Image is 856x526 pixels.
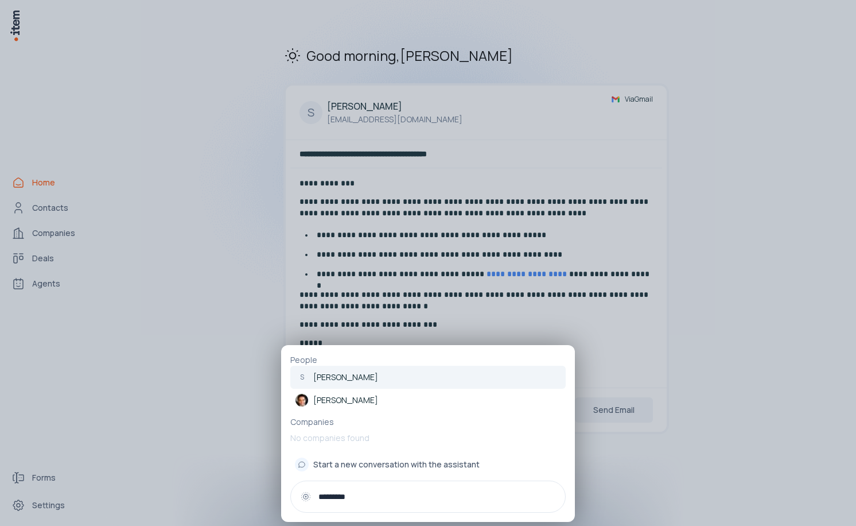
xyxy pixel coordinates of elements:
div: PeopleS[PERSON_NAME]Sabastian V. Niles[PERSON_NAME]CompaniesNo companies foundStart a new convers... [281,345,575,522]
div: S [295,370,309,384]
img: Sabastian V. Niles [295,393,309,407]
span: Start a new conversation with the assistant [313,459,480,470]
p: No companies found [290,428,566,448]
p: People [290,354,566,366]
p: [PERSON_NAME] [313,372,378,383]
p: [PERSON_NAME] [313,394,378,406]
button: Start a new conversation with the assistant [290,453,566,476]
a: [PERSON_NAME] [290,389,566,412]
p: Companies [290,416,566,428]
a: S[PERSON_NAME] [290,366,566,389]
